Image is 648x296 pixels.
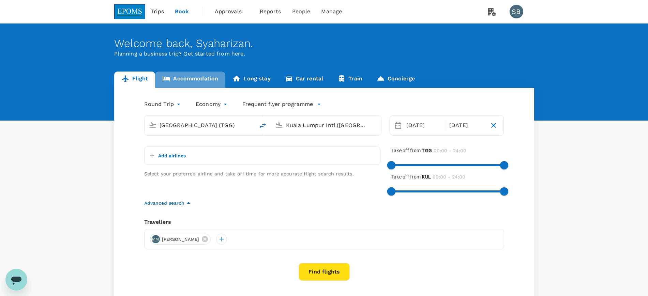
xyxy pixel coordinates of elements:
[144,99,182,110] div: Round Trip
[250,124,251,126] button: Open
[114,4,146,19] img: EPOMS SDN BHD
[114,50,534,58] p: Planning a business trip? Get started from here.
[330,72,370,88] a: Train
[152,235,160,243] div: MM
[422,174,431,180] b: KUL
[242,100,313,108] p: Frequent flyer programme
[160,120,240,130] input: Depart from
[404,119,443,132] div: [DATE]
[155,72,225,88] a: Accommodation
[114,72,155,88] a: Flight
[196,99,229,110] div: Economy
[260,7,281,16] span: Reports
[144,200,184,206] p: Advanced search
[225,72,277,88] a: Long stay
[278,72,331,88] a: Car rental
[175,7,189,16] span: Book
[376,124,378,126] button: Open
[150,234,211,245] div: MM[PERSON_NAME]
[255,118,271,134] button: delete
[422,148,432,153] b: TGG
[434,148,466,153] span: 00:00 - 24:00
[299,263,350,281] button: Find flights
[286,120,367,130] input: Going to
[144,170,380,177] p: Select your preferred airline and take off time for more accurate flight search results.
[215,7,249,16] span: Approvals
[321,7,342,16] span: Manage
[144,218,504,226] div: Travellers
[510,5,523,18] div: SB
[292,7,311,16] span: People
[391,174,431,180] span: Take off from
[370,72,422,88] a: Concierge
[5,269,27,291] iframe: Button to launch messaging window
[433,174,465,180] span: 00:00 - 24:00
[158,152,186,159] p: Add airlines
[144,199,193,207] button: Advanced search
[151,7,164,16] span: Trips
[242,100,321,108] button: Frequent flyer programme
[447,119,486,132] div: [DATE]
[158,236,204,243] span: [PERSON_NAME]
[114,37,534,50] div: Welcome back , Syaharizan .
[391,148,432,153] span: Take off from
[147,150,186,162] button: Add airlines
